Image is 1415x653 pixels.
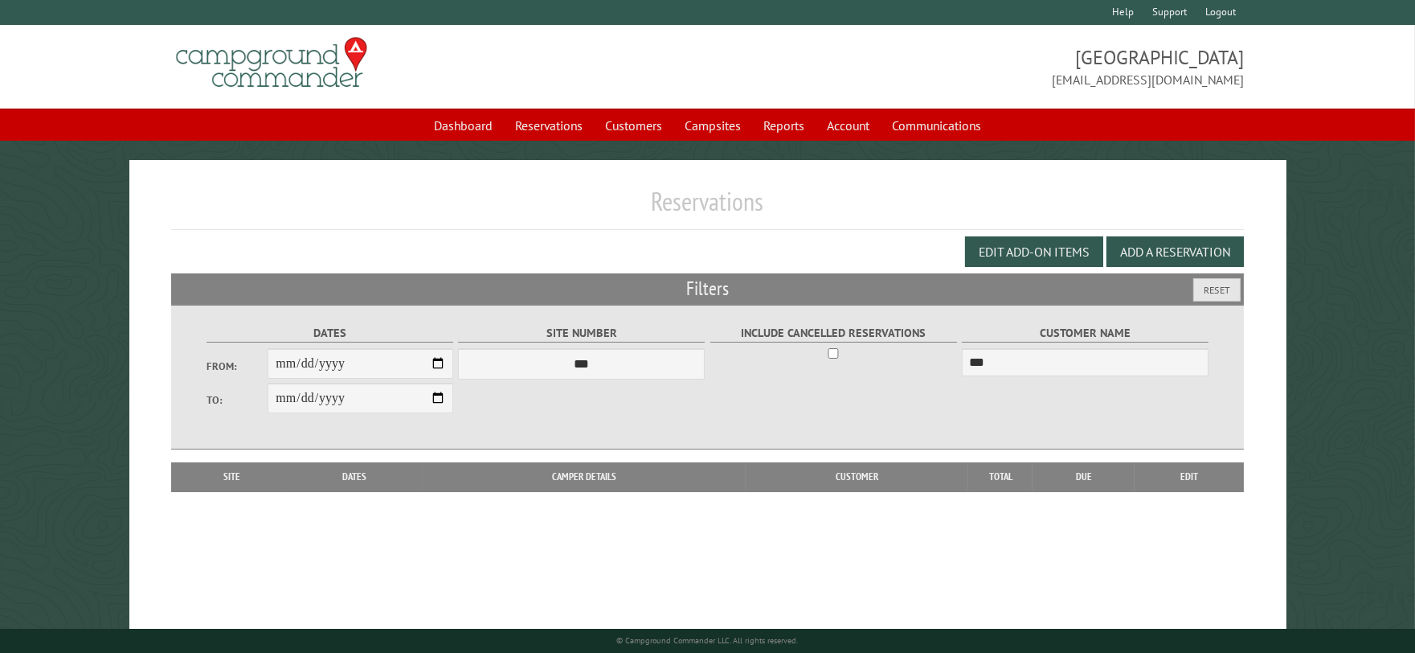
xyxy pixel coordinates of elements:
img: Campground Commander [171,31,372,94]
a: Reports [754,110,814,141]
th: Edit [1135,462,1244,491]
th: Site [179,462,284,491]
th: Due [1033,462,1135,491]
label: Include Cancelled Reservations [710,324,957,343]
th: Camper Details [423,462,746,491]
a: Customers [595,110,672,141]
a: Dashboard [424,110,502,141]
th: Customer [746,462,969,491]
a: Account [817,110,879,141]
small: © Campground Commander LLC. All rights reserved. [617,635,799,646]
h1: Reservations [171,186,1243,230]
a: Communications [882,110,991,141]
h2: Filters [171,273,1243,304]
th: Dates [284,462,423,491]
label: To: [207,392,268,408]
label: Customer Name [962,324,1208,343]
button: Edit Add-on Items [965,236,1103,267]
button: Reset [1193,278,1241,302]
a: Campsites [675,110,750,141]
label: Dates [207,324,453,343]
label: Site Number [458,324,705,343]
label: From: [207,359,268,374]
a: Reservations [505,110,592,141]
th: Total [968,462,1033,491]
button: Add a Reservation [1106,236,1244,267]
span: [GEOGRAPHIC_DATA] [EMAIL_ADDRESS][DOMAIN_NAME] [708,44,1244,89]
